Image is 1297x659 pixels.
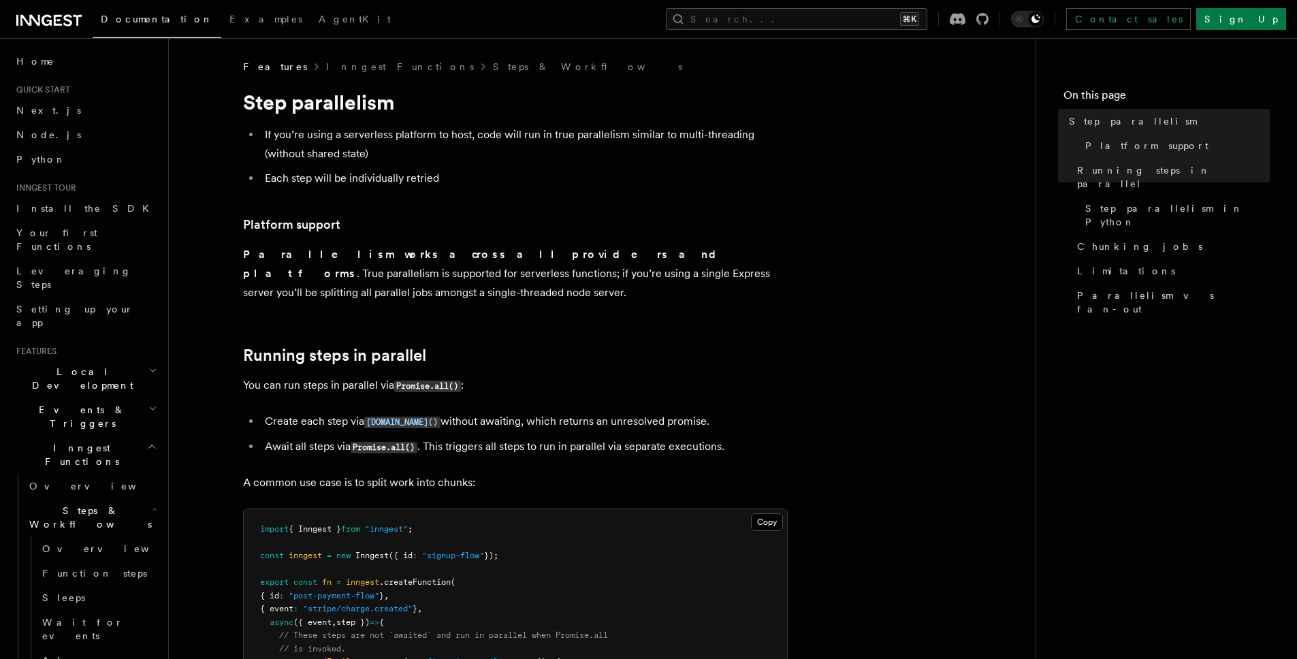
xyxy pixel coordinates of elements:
span: } [379,591,384,600]
span: Home [16,54,54,68]
span: Features [11,346,57,357]
span: Inngest tour [11,182,76,193]
span: { event [260,604,293,613]
span: Running steps in parallel [1077,163,1270,191]
span: inngest [289,551,322,560]
span: new [336,551,351,560]
a: Examples [221,4,310,37]
strong: Parallelism works across all providers and platforms [243,248,727,280]
a: Node.js [11,123,160,147]
a: Steps & Workflows [493,60,682,74]
span: Platform support [1085,139,1208,152]
span: Features [243,60,307,74]
span: inngest [346,577,379,587]
a: Install the SDK [11,196,160,221]
span: "inngest" [365,524,408,534]
span: : [293,604,298,613]
span: ( [451,577,455,587]
span: .createFunction [379,577,451,587]
span: { Inngest } [289,524,341,534]
span: Parallelism vs fan-out [1077,289,1270,316]
button: Events & Triggers [11,398,160,436]
button: Copy [751,513,783,531]
span: = [336,577,341,587]
span: Python [16,154,66,165]
li: Await all steps via . This triggers all steps to run in parallel via separate executions. [261,437,788,457]
a: Python [11,147,160,172]
span: Function steps [42,568,147,579]
code: Promise.all() [394,381,461,392]
button: Search...⌘K [666,8,927,30]
a: Sleeps [37,585,160,610]
span: const [260,551,284,560]
button: Inngest Functions [11,436,160,474]
span: // These steps are not `awaited` and run in parallel when Promise.all [279,630,608,640]
span: => [370,617,379,627]
a: Step parallelism in Python [1080,196,1270,234]
span: } [413,604,417,613]
span: fn [322,577,332,587]
span: Wait for events [42,617,123,641]
span: Inngest [355,551,389,560]
span: { [379,617,384,627]
span: = [327,551,332,560]
span: : [413,551,417,560]
a: Contact sales [1066,8,1191,30]
span: Your first Functions [16,227,97,252]
span: Limitations [1077,264,1175,278]
p: A common use case is to split work into chunks: [243,473,788,492]
a: Platform support [1080,133,1270,158]
a: Sign Up [1196,8,1286,30]
button: Local Development [11,359,160,398]
span: , [332,617,336,627]
span: Sleeps [42,592,85,603]
span: "stripe/charge.created" [303,604,413,613]
span: Chunking jobs [1077,240,1202,253]
h1: Step parallelism [243,90,788,114]
code: Promise.all() [351,442,417,453]
span: Steps & Workflows [24,504,152,531]
a: Running steps in parallel [243,346,426,365]
span: // is invoked. [279,644,346,654]
a: Step parallelism [1063,109,1270,133]
a: Inngest Functions [326,60,474,74]
a: Parallelism vs fan-out [1072,283,1270,321]
a: Next.js [11,98,160,123]
span: Node.js [16,129,81,140]
span: Leveraging Steps [16,266,131,290]
span: "signup-flow" [422,551,484,560]
a: Home [11,49,160,74]
span: from [341,524,360,534]
span: , [384,591,389,600]
a: Platform support [243,215,340,234]
li: If you’re using a serverless platform to host, code will run in true parallelism similar to multi... [261,125,788,163]
span: Examples [229,14,302,25]
span: }); [484,551,498,560]
span: ; [408,524,413,534]
span: Install the SDK [16,203,157,214]
span: Next.js [16,105,81,116]
span: Step parallelism [1069,114,1196,128]
span: Local Development [11,365,148,392]
span: const [293,577,317,587]
span: Inngest Functions [11,441,147,468]
span: ({ id [389,551,413,560]
span: Overview [42,543,182,554]
p: You can run steps in parallel via : [243,376,788,396]
span: Overview [29,481,170,492]
span: Events & Triggers [11,403,148,430]
span: Quick start [11,84,70,95]
code: [DOMAIN_NAME]() [364,417,441,428]
a: AgentKit [310,4,399,37]
span: "post-payment-flow" [289,591,379,600]
a: Running steps in parallel [1072,158,1270,196]
span: import [260,524,289,534]
span: Documentation [101,14,213,25]
span: { id [260,591,279,600]
span: , [417,604,422,613]
span: AgentKit [319,14,391,25]
a: Leveraging Steps [11,259,160,297]
span: async [270,617,293,627]
h4: On this page [1063,87,1270,109]
a: Function steps [37,561,160,585]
